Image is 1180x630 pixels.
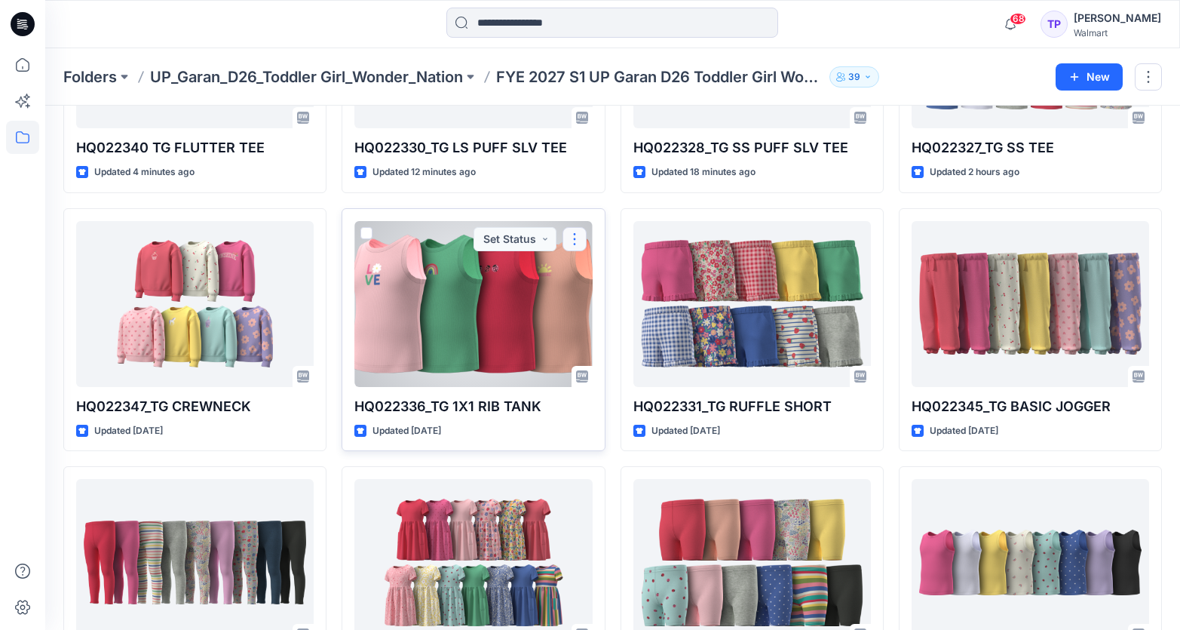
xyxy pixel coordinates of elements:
span: 68 [1010,13,1026,25]
a: HQ022336_TG 1X1 RIB TANK [354,221,592,387]
p: FYE 2027 S1 UP Garan D26 Toddler Girl Wonder Nation [496,66,823,88]
a: UP_Garan_D26_Toddler Girl_Wonder_Nation [150,66,463,88]
p: 39 [848,69,860,85]
p: HQ022327_TG SS TEE [912,137,1149,158]
p: Updated [DATE] [94,423,163,439]
p: HQ022336_TG 1X1 RIB TANK [354,396,592,417]
p: HQ022328_TG SS PUFF SLV TEE [633,137,871,158]
p: Updated [DATE] [372,423,441,439]
div: TP [1041,11,1068,38]
a: Folders [63,66,117,88]
p: HQ022331_TG RUFFLE SHORT [633,396,871,417]
div: Walmart [1074,27,1161,38]
p: Updated [DATE] [651,423,720,439]
div: [PERSON_NAME] [1074,9,1161,27]
a: HQ022345_TG BASIC JOGGER [912,221,1149,387]
a: HQ022347_TG CREWNECK [76,221,314,387]
p: Updated [DATE] [930,423,998,439]
p: Updated 2 hours ago [930,164,1019,180]
p: HQ022345_TG BASIC JOGGER [912,396,1149,417]
button: New [1056,63,1123,91]
p: HQ022330_TG LS PUFF SLV TEE [354,137,592,158]
p: Updated 18 minutes ago [651,164,756,180]
a: HQ022331_TG RUFFLE SHORT [633,221,871,387]
button: 39 [829,66,879,88]
p: HQ022347_TG CREWNECK [76,396,314,417]
p: Updated 4 minutes ago [94,164,195,180]
p: HQ022340 TG FLUTTER TEE [76,137,314,158]
p: Updated 12 minutes ago [372,164,476,180]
